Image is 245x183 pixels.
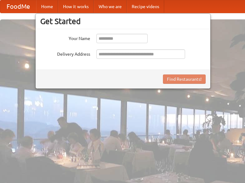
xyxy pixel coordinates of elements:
[94,0,127,13] a: Who we are
[58,0,94,13] a: How it works
[163,74,206,84] button: Find Restaurants!
[40,34,90,42] label: Your Name
[36,0,58,13] a: Home
[40,49,90,57] label: Delivery Address
[0,0,36,13] a: FoodMe
[127,0,164,13] a: Recipe videos
[40,17,206,26] h3: Get Started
